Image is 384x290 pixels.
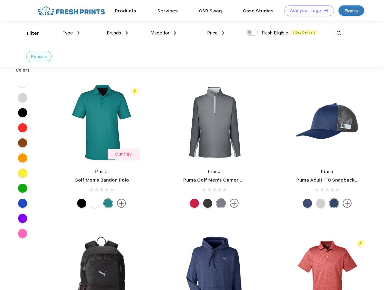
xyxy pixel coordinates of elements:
[316,199,325,208] div: Quarry Brt Whit
[357,240,365,248] img: flash_active_toggle.svg
[199,8,222,14] a: CSR Swag
[77,31,80,35] img: dropdown.png
[126,31,128,35] img: dropdown.png
[343,199,352,208] img: more.svg
[31,53,43,60] div: Puma
[230,199,239,208] img: more.svg
[324,9,328,12] img: DT
[115,152,132,156] span: Our Fav
[150,30,169,36] span: Made for
[321,169,334,174] a: Puma
[303,199,312,208] div: Peacoat Qut Shd
[291,30,317,35] span: 5 Day Delivery
[190,199,199,208] div: Ski Patrol
[338,5,364,16] a: Sign in
[95,169,108,174] a: Puma
[104,199,113,208] div: Green Lagoon
[208,169,221,174] a: Puma
[334,28,344,38] img: desktop_search.svg
[157,8,178,14] a: Services
[61,82,142,163] img: func=resize&h=266
[11,67,34,73] div: Colors
[207,30,218,36] span: Price
[36,5,107,16] img: fo%20logo%202.webp
[216,199,225,208] div: Quiet Shade
[287,82,367,163] img: func=resize&h=266
[174,31,176,35] img: dropdown.png
[203,199,212,208] div: Puma Black
[329,199,338,208] div: Peacoat with Qut Shd
[183,177,279,183] a: Puma Golf Men's Gamer Golf Quarter-Zip
[117,199,126,208] img: more.svg
[262,30,288,36] span: Flash Eligible
[74,177,129,183] a: Golf Men's Bandon Polo
[90,199,99,208] div: Bright White
[115,8,136,14] a: Products
[107,30,121,36] span: Brands
[45,56,47,58] img: filter_cancel.svg
[345,7,358,14] div: Sign in
[174,82,254,163] img: func=resize&h=266
[77,199,86,208] div: Puma Black
[27,30,39,37] div: Filter
[62,30,73,36] span: Type
[222,31,224,35] img: dropdown.png
[290,8,321,13] div: Add your Logo
[131,87,139,95] img: flash_active_toggle.svg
